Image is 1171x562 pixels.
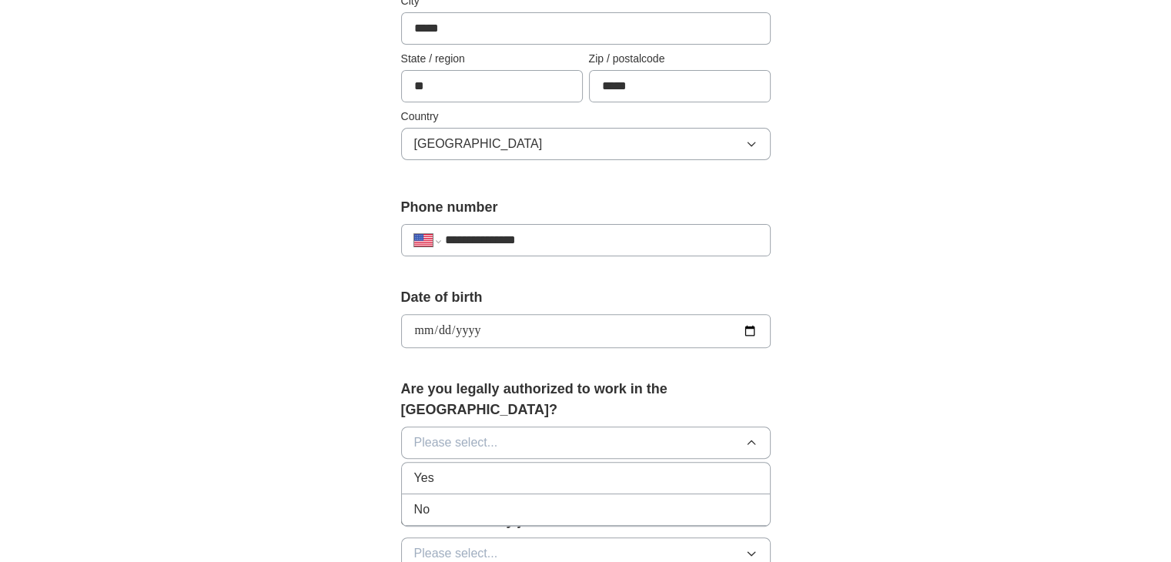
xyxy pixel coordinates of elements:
button: [GEOGRAPHIC_DATA] [401,128,771,160]
label: Zip / postalcode [589,51,771,67]
span: No [414,500,430,519]
label: State / region [401,51,583,67]
span: [GEOGRAPHIC_DATA] [414,135,543,153]
label: Are you legally authorized to work in the [GEOGRAPHIC_DATA]? [401,379,771,420]
span: Yes [414,469,434,487]
label: Phone number [401,197,771,218]
label: Country [401,109,771,125]
span: Please select... [414,433,498,452]
label: Date of birth [401,287,771,308]
button: Please select... [401,427,771,459]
